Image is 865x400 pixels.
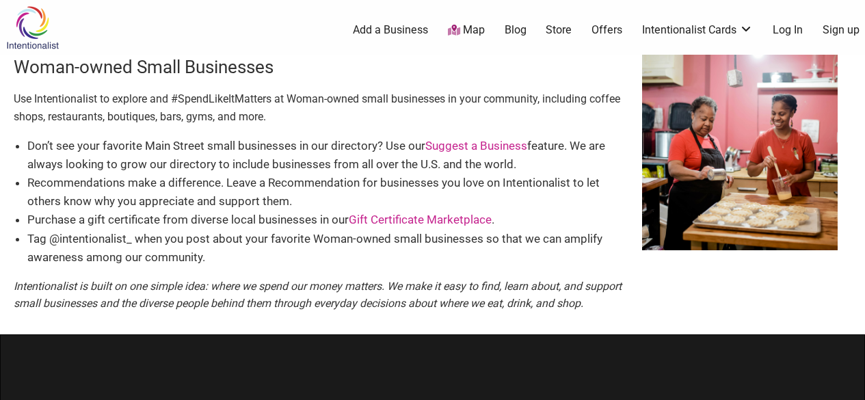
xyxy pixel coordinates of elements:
[14,55,628,79] h3: Woman-owned Small Businesses
[27,230,628,267] li: Tag @intentionalist_ when you post about your favorite Woman-owned small businesses so that we ca...
[448,23,485,38] a: Map
[353,23,428,38] a: Add a Business
[14,280,622,310] em: Intentionalist is built on one simple idea: where we spend our money matters. We make it easy to ...
[27,174,628,211] li: Recommendations make a difference. Leave a Recommendation for businesses you love on Intentionali...
[823,23,860,38] a: Sign up
[27,211,628,229] li: Purchase a gift certificate from diverse local businesses in our .
[591,23,622,38] a: Offers
[642,55,838,250] img: Barbara-and-Lillian-scaled.jpg
[425,139,527,152] a: Suggest a Business
[349,213,492,226] a: Gift Certificate Marketplace
[505,23,527,38] a: Blog
[546,23,572,38] a: Store
[27,137,628,174] li: Don’t see your favorite Main Street small businesses in our directory? Use our feature. We are al...
[773,23,803,38] a: Log In
[642,23,753,38] a: Intentionalist Cards
[14,90,628,125] p: Use Intentionalist to explore and #SpendLikeItMatters at Woman-owned small businesses in your com...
